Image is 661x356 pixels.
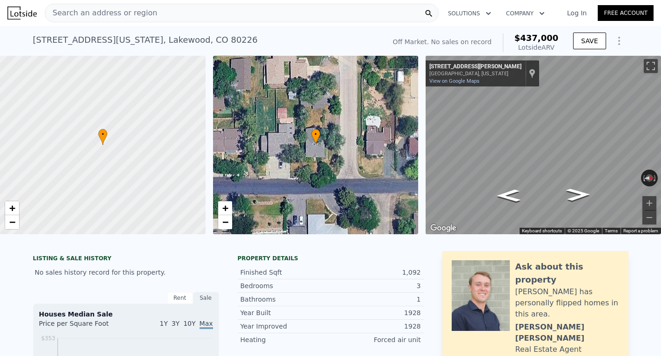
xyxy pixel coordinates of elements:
div: • [311,129,320,145]
button: Rotate counterclockwise [641,170,646,186]
div: Heating [240,335,331,344]
a: Zoom out [5,215,19,229]
div: No sales history record for this property. [33,264,219,281]
div: Street View [426,56,661,234]
path: Go South, S Eaton St [487,186,531,204]
div: Sale [193,292,219,304]
div: Price per Square Foot [39,319,126,334]
a: Show location on map [529,68,535,79]
button: Show Options [610,32,628,50]
a: View on Google Maps [429,78,480,84]
button: Toggle fullscreen view [644,59,658,73]
div: • [98,129,107,145]
div: 1,092 [331,268,421,277]
span: • [98,130,107,138]
div: Bedrooms [240,281,331,290]
span: − [9,216,15,228]
a: Log In [556,8,598,18]
div: LISTING & SALE HISTORY [33,255,219,264]
a: Report a problem [623,228,658,233]
div: Map [426,56,661,234]
span: 1Y [160,320,167,327]
div: [PERSON_NAME] has personally flipped homes in this area. [515,286,619,320]
span: 10Y [183,320,195,327]
div: Lotside ARV [514,43,559,52]
div: Year Built [240,308,331,317]
a: Terms (opens in new tab) [605,228,618,233]
button: SAVE [573,33,606,49]
button: Keyboard shortcuts [522,228,562,234]
div: Property details [238,255,424,262]
div: Finished Sqft [240,268,331,277]
a: Zoom in [5,201,19,215]
div: [STREET_ADDRESS][PERSON_NAME] [429,63,521,71]
span: Search an address or region [45,7,157,19]
div: Forced air unit [331,335,421,344]
div: [STREET_ADDRESS][US_STATE] , Lakewood , CO 80226 [33,33,258,46]
div: Houses Median Sale [39,310,213,319]
div: Ask about this property [515,260,619,286]
div: [PERSON_NAME] [PERSON_NAME] [515,322,619,344]
div: 3 [331,281,421,290]
span: + [222,202,228,214]
button: Zoom out [642,211,656,224]
span: $437,000 [514,33,559,43]
button: Company [499,5,552,22]
span: • [311,130,320,138]
a: Free Account [598,5,654,21]
tspan: $353 [41,335,55,342]
div: Year Improved [240,322,331,331]
div: 1928 [331,308,421,317]
a: Zoom out [218,215,232,229]
div: Off Market. No sales on record [393,37,491,46]
path: Go North, S Eaton St [556,185,601,204]
button: Solutions [441,5,499,22]
a: Open this area in Google Maps (opens a new window) [428,222,459,234]
div: Bathrooms [240,295,331,304]
span: − [222,216,228,228]
div: Rent [167,292,193,304]
img: Lotside [7,7,37,20]
img: Google [428,222,459,234]
button: Zoom in [642,196,656,210]
div: 1 [331,295,421,304]
div: 1928 [331,322,421,331]
div: Real Estate Agent [515,344,582,355]
a: Zoom in [218,201,232,215]
span: © 2025 Google [568,228,599,233]
span: Max [200,320,213,329]
div: [GEOGRAPHIC_DATA], [US_STATE] [429,71,521,77]
span: + [9,202,15,214]
button: Rotate clockwise [653,170,658,186]
span: 3Y [172,320,180,327]
button: Reset the view [641,174,658,182]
